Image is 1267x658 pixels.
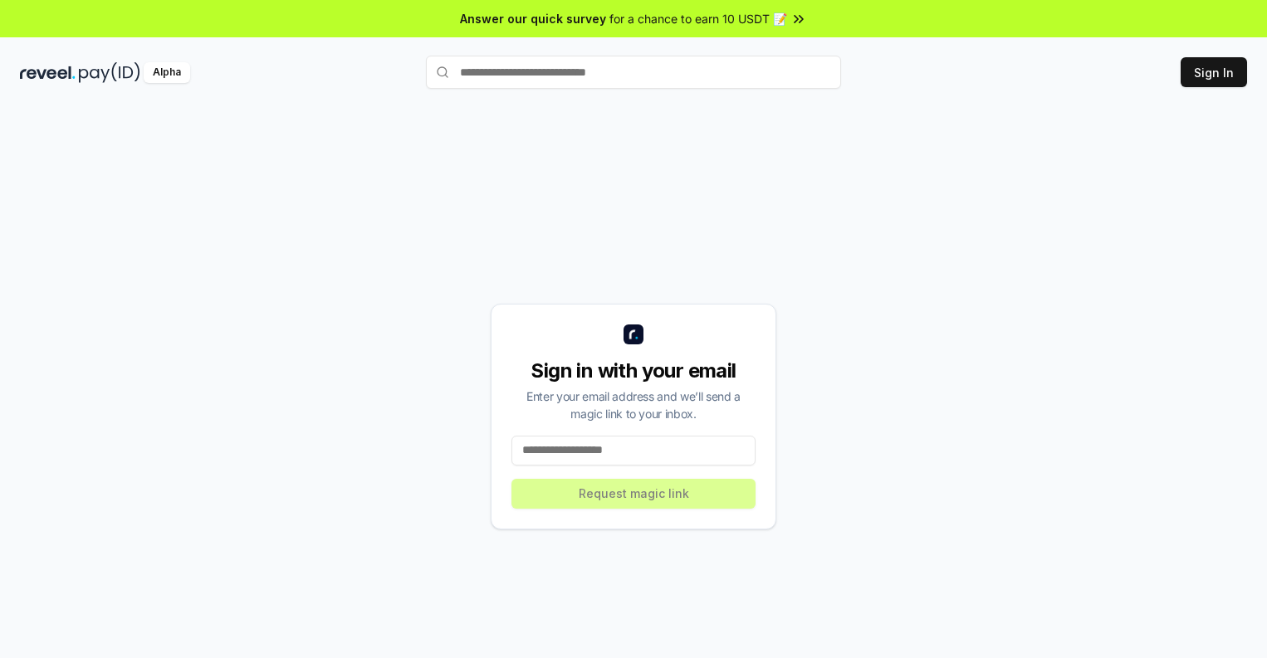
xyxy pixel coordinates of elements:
[624,324,643,344] img: logo_small
[20,62,76,83] img: reveel_dark
[1181,57,1247,87] button: Sign In
[609,10,787,27] span: for a chance to earn 10 USDT 📝
[460,10,606,27] span: Answer our quick survey
[144,62,190,83] div: Alpha
[511,387,756,422] div: Enter your email address and we’ll send a magic link to your inbox.
[511,358,756,384] div: Sign in with your email
[79,62,140,83] img: pay_id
